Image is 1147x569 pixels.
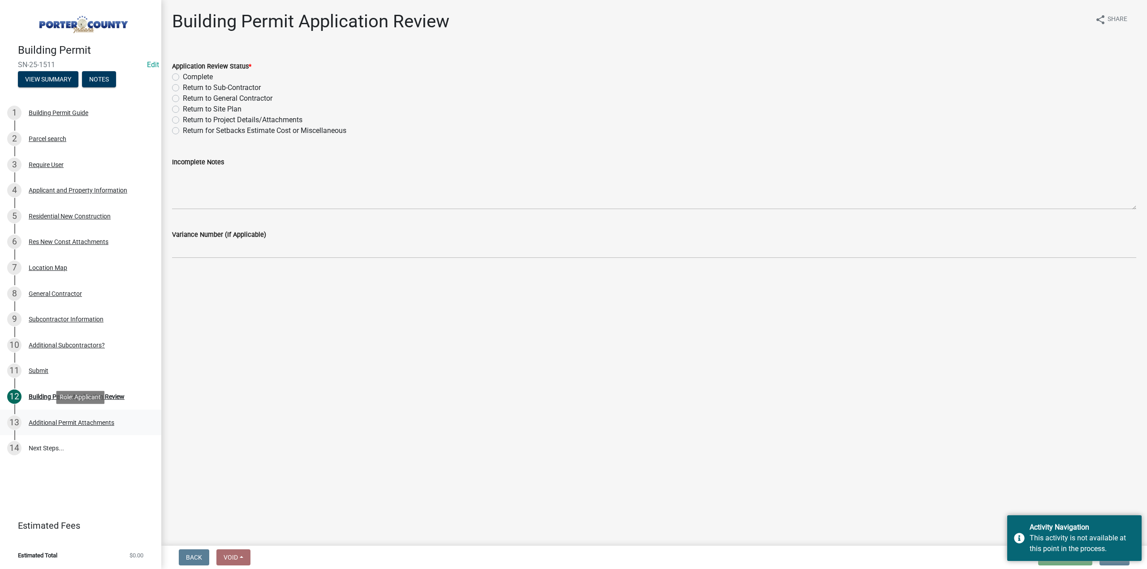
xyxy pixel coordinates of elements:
[7,261,22,275] div: 7
[29,265,67,271] div: Location Map
[183,82,261,93] label: Return to Sub-Contractor
[18,76,78,83] wm-modal-confirm: Summary
[7,287,22,301] div: 8
[172,159,224,166] label: Incomplete Notes
[18,60,143,69] span: SN-25-1511
[186,554,202,561] span: Back
[129,552,143,558] span: $0.00
[7,389,22,404] div: 12
[216,549,250,565] button: Void
[1095,14,1106,25] i: share
[1030,533,1135,554] div: This activity is not available at this point in the process.
[29,368,48,374] div: Submit
[7,415,22,430] div: 13
[29,239,108,245] div: Res New Const Attachments
[7,364,22,378] div: 11
[7,517,147,535] a: Estimated Fees
[183,93,272,104] label: Return to General Contractor
[172,64,251,70] label: Application Review Status
[82,76,116,83] wm-modal-confirm: Notes
[29,291,82,297] div: General Contractor
[29,110,88,116] div: Building Permit Guide
[224,554,238,561] span: Void
[183,115,302,125] label: Return to Project Details/Attachments
[7,338,22,352] div: 10
[183,72,213,82] label: Complete
[7,441,22,455] div: 14
[7,235,22,249] div: 6
[82,71,116,87] button: Notes
[18,552,57,558] span: Estimated Total
[29,136,66,142] div: Parcel search
[29,213,111,219] div: Residential New Construction
[172,232,266,238] label: Variance Number (If Applicable)
[29,419,114,426] div: Additional Permit Attachments
[7,132,22,146] div: 2
[7,158,22,172] div: 3
[1030,522,1135,533] div: Activity Navigation
[183,104,241,115] label: Return to Site Plan
[18,71,78,87] button: View Summary
[7,106,22,120] div: 1
[183,125,346,136] label: Return for Setbacks Estimate Cost or Miscellaneous
[29,316,103,322] div: Subcontractor Information
[7,312,22,326] div: 9
[1108,14,1127,25] span: Share
[29,187,127,193] div: Applicant and Property Information
[29,162,64,168] div: Require User
[18,44,154,57] h4: Building Permit
[18,9,147,34] img: Porter County, Indiana
[7,209,22,223] div: 5
[147,60,159,69] a: Edit
[7,183,22,197] div: 4
[56,391,104,404] div: Role: Applicant
[29,394,125,400] div: Building Permit Application Review
[172,11,449,32] h1: Building Permit Application Review
[179,549,209,565] button: Back
[1088,11,1134,28] button: shareShare
[147,60,159,69] wm-modal-confirm: Edit Application Number
[29,342,105,348] div: Additional Subcontractors?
